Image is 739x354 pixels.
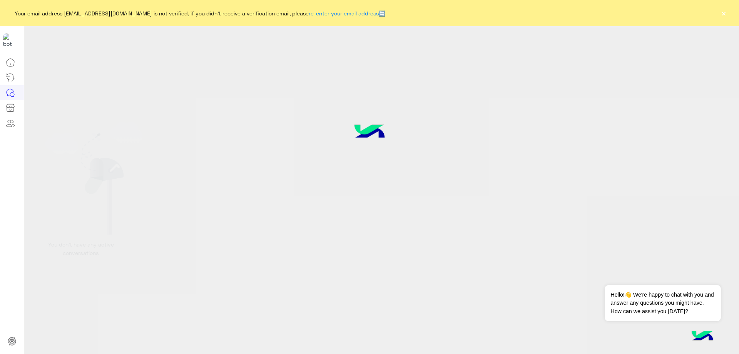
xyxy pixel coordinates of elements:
[15,9,385,17] span: Your email address [EMAIL_ADDRESS][DOMAIN_NAME] is not verified, if you didn't receive a verifica...
[720,9,727,17] button: ×
[341,113,398,152] img: hulul-logo.png
[605,285,721,321] span: Hello!👋 We're happy to chat with you and answer any questions you might have. How can we assist y...
[3,34,17,47] img: 713415422032625
[689,323,716,350] img: hulul-logo.png
[309,10,379,17] a: re-enter your email address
